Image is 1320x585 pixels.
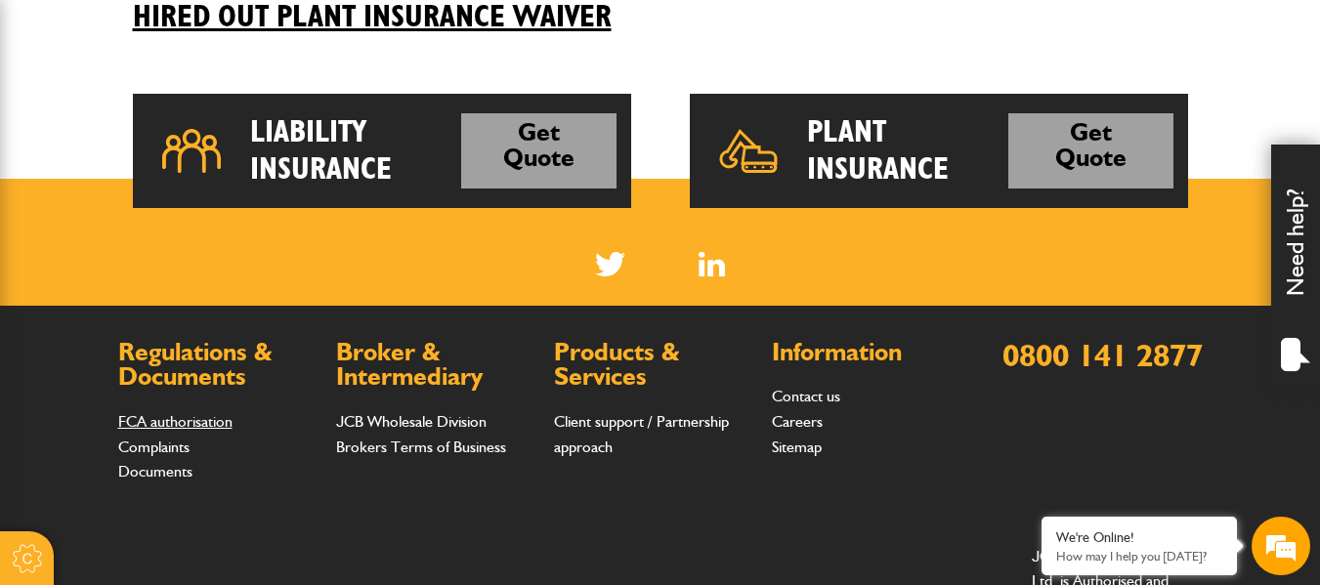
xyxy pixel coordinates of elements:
p: How may I help you today? [1056,549,1222,564]
a: Documents [118,462,192,481]
input: Enter your email address [25,238,357,281]
input: Enter your phone number [25,296,357,339]
div: Minimize live chat window [320,10,367,57]
a: Sitemap [772,438,822,456]
a: Careers [772,412,823,431]
a: FCA authorisation [118,412,233,431]
textarea: Type your message and hit 'Enter' [25,354,357,422]
img: Linked In [699,252,725,276]
div: Need help? [1271,145,1320,389]
a: Complaints [118,438,190,456]
h2: Broker & Intermediary [336,340,534,390]
a: Contact us [772,387,840,405]
a: LinkedIn [699,252,725,276]
a: Brokers Terms of Business [336,438,506,456]
h2: Information [772,340,970,365]
a: Client support / Partnership approach [554,412,729,456]
a: 0800 141 2877 [1002,336,1203,374]
img: Twitter [595,252,625,276]
a: JCB Wholesale Division [336,412,487,431]
h2: Liability Insurance [250,113,462,188]
h2: Plant Insurance [807,113,1008,188]
input: Enter your last name [25,181,357,224]
a: Get Quote [1008,113,1173,188]
div: We're Online! [1056,529,1222,546]
div: Chat with us now [102,109,328,135]
em: Start Chat [266,451,355,478]
a: Get Quote [461,113,616,188]
h2: Products & Services [554,340,752,390]
h2: Regulations & Documents [118,340,317,390]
